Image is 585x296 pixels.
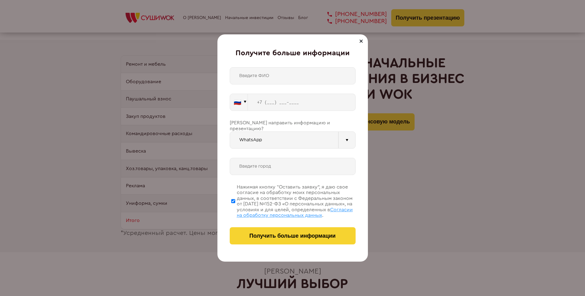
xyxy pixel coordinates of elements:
[230,158,356,175] input: Введите город
[248,94,356,111] input: +7 (___) ___-____
[230,94,248,111] button: 🇷🇺
[230,49,356,58] div: Получите больше информации
[237,207,353,218] span: Согласии на обработку персональных данных
[230,227,356,244] button: Получить больше информации
[230,67,356,84] input: Введите ФИО
[230,120,356,131] div: [PERSON_NAME] направить информацию и презентацию?
[249,233,336,239] span: Получить больше информации
[237,184,356,218] div: Нажимая кнопку “Оставить заявку”, я даю свое согласие на обработку моих персональных данных, в со...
